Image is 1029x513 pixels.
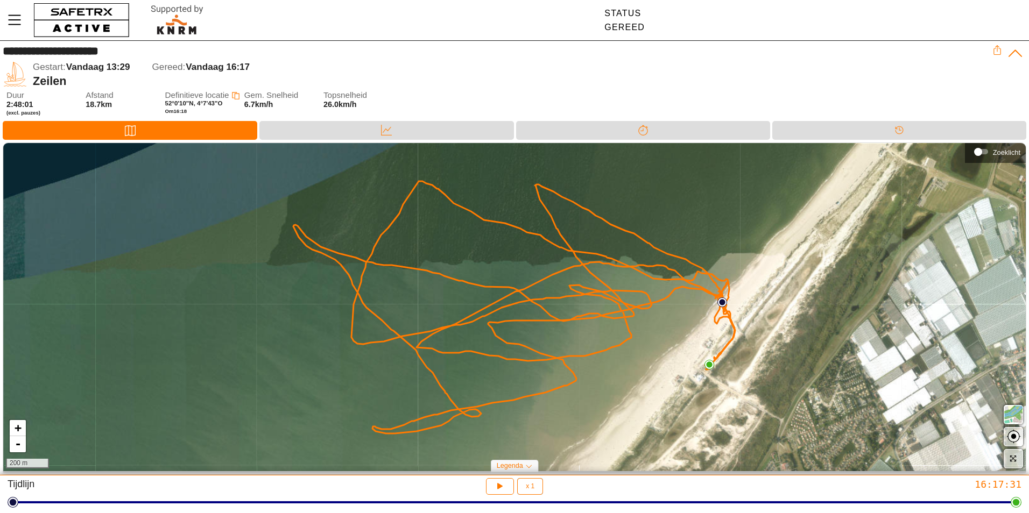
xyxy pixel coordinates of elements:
[704,360,714,369] img: PathEnd.svg
[259,121,513,140] div: Data
[138,3,216,38] img: RescueLogo.svg
[86,91,154,100] span: Afstand
[323,100,357,109] span: 26.0km/h
[244,91,313,100] span: Gem. Snelheid
[526,483,534,489] span: x 1
[687,478,1021,490] div: 16:17:31
[165,100,223,106] span: 52°0'10"N, 4°7'43"O
[186,62,250,72] span: Vandaag 16:17
[717,297,727,307] img: PathStart.svg
[10,420,26,436] a: Zoom in
[993,148,1020,156] div: Zoeklicht
[165,90,229,99] span: Definitieve locatie
[604,9,645,18] div: Status
[244,100,273,109] span: 6.7km/h
[8,478,342,495] div: Tijdlijn
[970,144,1020,160] div: Zoeklicht
[3,121,257,140] div: Kaart
[517,478,543,495] button: x 1
[6,100,33,109] span: 2:48:01
[33,74,992,88] div: Zeilen
[3,62,27,87] img: SAILING.svg
[497,462,523,469] span: Legenda
[516,121,770,140] div: Splitsen
[10,436,26,452] a: Zoom out
[86,100,112,109] span: 18.7km
[6,459,49,468] div: 200 m
[6,91,75,100] span: Duur
[323,91,392,100] span: Topsnelheid
[165,108,187,114] span: Om 16:18
[604,23,645,32] div: Gereed
[772,121,1026,140] div: Tijdlijn
[33,62,66,72] span: Gestart:
[6,110,75,116] span: (excl. pauzes)
[66,62,130,72] span: Vandaag 13:29
[152,62,186,72] span: Gereed:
